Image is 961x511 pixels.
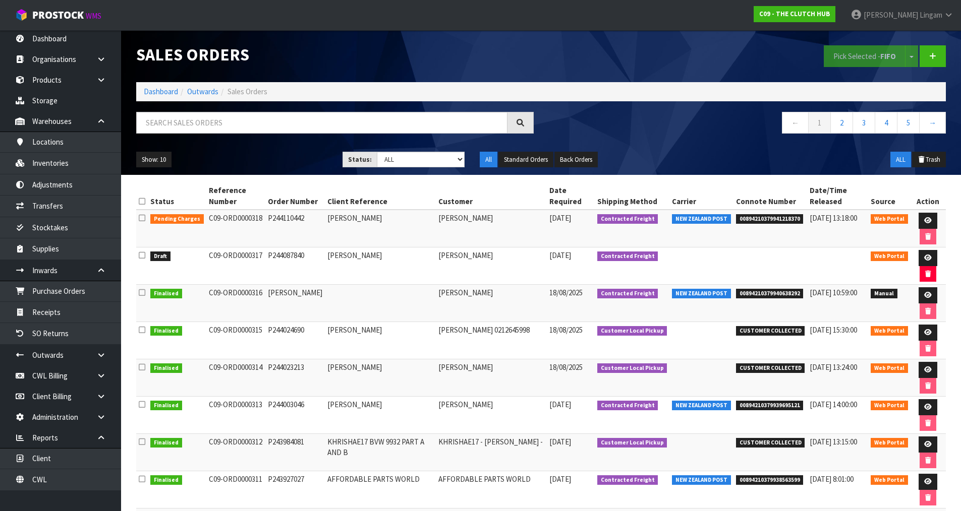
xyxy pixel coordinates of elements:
span: 00894210379940638292 [736,289,804,299]
td: C09-ORD0000312 [206,434,266,471]
td: [PERSON_NAME] 0212645998 [436,322,547,359]
span: [DATE] [549,437,571,446]
th: Connote Number [733,182,808,210]
td: [PERSON_NAME] [436,359,547,397]
small: WMS [86,11,101,21]
span: NEW ZEALAND POST [672,401,731,411]
a: 5 [897,112,920,134]
span: CUSTOMER COLLECTED [736,363,805,373]
button: All [480,152,497,168]
td: P244003046 [265,397,325,434]
span: Finalised [150,326,182,336]
strong: FIFO [880,51,896,61]
td: [PERSON_NAME] [325,397,436,434]
span: Contracted Freight [597,251,658,262]
span: [DATE] 13:18:00 [810,213,857,223]
td: [PERSON_NAME] [325,359,436,397]
span: Draft [150,251,171,262]
td: KHRISHAE17 - [PERSON_NAME] - [436,434,547,471]
a: → [919,112,946,134]
span: Customer Local Pickup [597,438,667,448]
td: [PERSON_NAME] [436,285,547,322]
td: C09-ORD0000314 [206,359,266,397]
span: [DATE] 13:15:00 [810,437,857,446]
th: Action [911,182,946,210]
span: Manual [871,289,897,299]
span: 18/08/2025 [549,362,583,372]
span: [DATE] [549,474,571,484]
span: Contracted Freight [597,401,658,411]
td: [PERSON_NAME] [325,247,436,285]
span: Contracted Freight [597,289,658,299]
span: NEW ZEALAND POST [672,289,731,299]
button: Pick Selected -FIFO [824,45,906,67]
td: AFFORDABLE PARTS WORLD [436,471,547,508]
span: [DATE] 15:30:00 [810,325,857,335]
td: P244087840 [265,247,325,285]
td: C09-ORD0000318 [206,210,266,247]
span: Customer Local Pickup [597,363,667,373]
a: C09 - THE CLUTCH HUB [754,6,835,22]
span: Web Portal [871,401,908,411]
span: Finalised [150,475,182,485]
a: Outwards [187,87,218,96]
a: 4 [875,112,897,134]
span: Finalised [150,363,182,373]
td: [PERSON_NAME] [325,210,436,247]
td: [PERSON_NAME] [265,285,325,322]
span: 18/08/2025 [549,325,583,335]
strong: C09 - THE CLUTCH HUB [759,10,830,18]
th: Customer [436,182,547,210]
span: Pending Charges [150,214,204,224]
span: Customer Local Pickup [597,326,667,336]
button: Show: 10 [136,152,172,168]
span: Web Portal [871,214,908,224]
button: ALL [890,152,911,168]
span: 00894210379941218370 [736,214,804,224]
td: AFFORDABLE PARTS WORLD [325,471,436,508]
td: KHRISHAE17 BVW 9932 PART A AND B [325,434,436,471]
td: C09-ORD0000315 [206,322,266,359]
a: Dashboard [144,87,178,96]
span: NEW ZEALAND POST [672,475,731,485]
h1: Sales Orders [136,45,534,64]
td: [PERSON_NAME] [436,247,547,285]
span: Contracted Freight [597,475,658,485]
span: Web Portal [871,475,908,485]
span: Web Portal [871,326,908,336]
th: Client Reference [325,182,436,210]
span: CUSTOMER COLLECTED [736,326,805,336]
span: [PERSON_NAME] [864,10,918,20]
nav: Page navigation [549,112,946,137]
span: ProStock [32,9,84,22]
th: Source [868,182,911,210]
span: [DATE] 8:01:00 [810,474,854,484]
a: 1 [808,112,831,134]
span: [DATE] [549,250,571,260]
span: NEW ZEALAND POST [672,214,731,224]
th: Status [148,182,206,210]
span: 00894210379938563599 [736,475,804,485]
span: Sales Orders [228,87,267,96]
th: Carrier [669,182,733,210]
td: P243927027 [265,471,325,508]
td: C09-ORD0000317 [206,247,266,285]
a: ← [782,112,809,134]
span: Finalised [150,289,182,299]
span: 18/08/2025 [549,288,583,297]
td: [PERSON_NAME] [436,397,547,434]
span: Contracted Freight [597,214,658,224]
span: [DATE] [549,400,571,409]
span: Web Portal [871,438,908,448]
span: Web Portal [871,363,908,373]
span: [DATE] 13:24:00 [810,362,857,372]
button: Trash [912,152,946,168]
th: Order Number [265,182,325,210]
td: P243984081 [265,434,325,471]
span: Finalised [150,401,182,411]
th: Shipping Method [595,182,670,210]
button: Standard Orders [498,152,553,168]
span: 00894210379939695121 [736,401,804,411]
td: P244024690 [265,322,325,359]
th: Date Required [547,182,595,210]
